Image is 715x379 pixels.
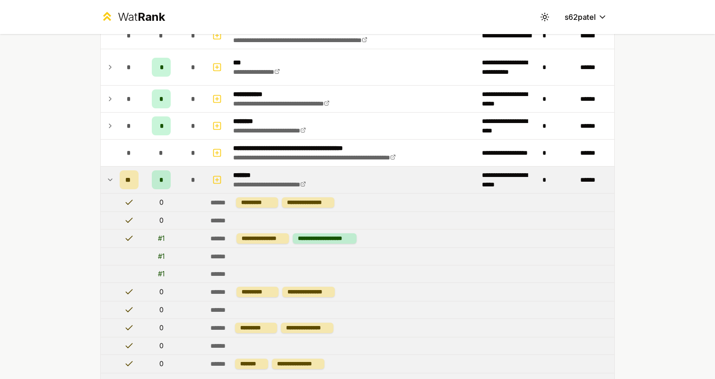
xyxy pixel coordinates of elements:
td: 0 [142,301,180,318]
div: # 1 [158,234,165,243]
span: s62patel [565,11,596,23]
span: Rank [138,10,165,24]
td: 0 [142,337,180,354]
td: 0 [142,319,180,337]
td: 0 [142,355,180,373]
td: 0 [142,283,180,301]
td: 0 [142,194,180,212]
td: 0 [142,212,180,229]
div: # 1 [158,269,165,279]
a: WatRank [100,9,165,25]
div: # 1 [158,252,165,261]
button: s62patel [557,9,615,26]
div: Wat [118,9,165,25]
